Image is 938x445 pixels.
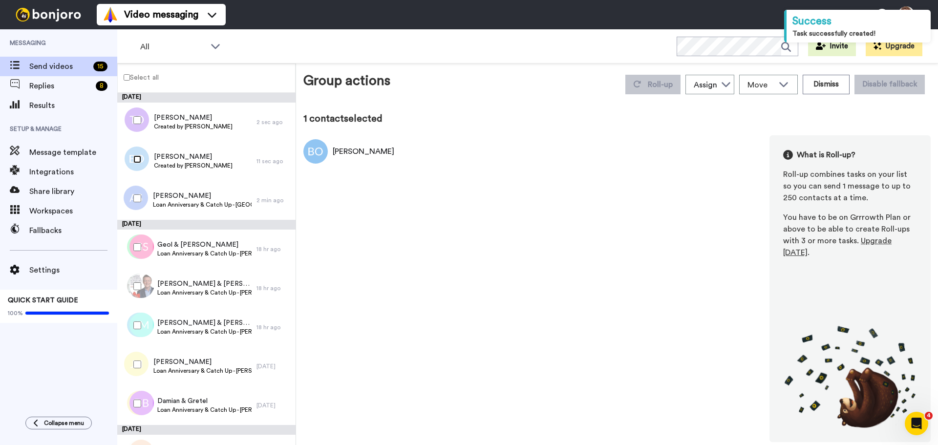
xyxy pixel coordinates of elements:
[118,71,159,83] label: Select all
[625,75,681,94] button: Roll-up
[154,123,233,130] span: Created by [PERSON_NAME]
[792,29,925,39] div: Task successfully created!
[12,8,85,21] img: bj-logo-header-white.svg
[256,323,291,331] div: 18 hr ago
[925,412,933,420] span: 4
[747,79,774,91] span: Move
[792,14,925,29] div: Success
[157,250,252,257] span: Loan Anniversary & Catch Up - [PERSON_NAME]
[29,264,117,276] span: Settings
[157,279,252,289] span: [PERSON_NAME] & [PERSON_NAME]
[153,367,252,375] span: Loan Anniversary & Catch Up - [PERSON_NAME]
[866,37,922,56] button: Upgrade
[694,79,717,91] div: Assign
[124,8,198,21] span: Video messaging
[153,201,252,209] span: Loan Anniversary & Catch Up - [GEOGRAPHIC_DATA]
[153,191,252,201] span: [PERSON_NAME]
[803,75,850,94] button: Dismiss
[124,74,130,81] input: Select all
[29,205,117,217] span: Workspaces
[103,7,118,22] img: vm-color.svg
[256,245,291,253] div: 18 hr ago
[256,362,291,370] div: [DATE]
[8,297,78,304] span: QUICK START GUIDE
[783,212,917,258] div: You have to be on Grrrowth Plan or above to be able to create Roll-ups with 3 or more tasks. .
[29,147,117,158] span: Message template
[157,396,252,406] span: Damian & Gretel
[154,162,233,170] span: Created by [PERSON_NAME]
[29,166,117,178] span: Integrations
[905,412,928,435] iframe: Intercom live chat
[44,419,84,427] span: Collapse menu
[117,425,296,435] div: [DATE]
[256,284,291,292] div: 18 hr ago
[29,225,117,236] span: Fallbacks
[117,93,296,103] div: [DATE]
[797,149,855,161] span: What is Roll-up?
[808,37,856,56] button: Invite
[303,71,390,94] div: Group actions
[157,318,252,328] span: [PERSON_NAME] & [PERSON_NAME]
[157,240,252,250] span: Geol & [PERSON_NAME]
[256,402,291,409] div: [DATE]
[117,220,296,230] div: [DATE]
[333,146,394,157] div: [PERSON_NAME]
[303,139,328,164] img: Image of Brendan Oddo
[256,157,291,165] div: 11 sec ago
[157,289,252,297] span: Loan Anniversary & Catch Up - [PERSON_NAME]
[157,328,252,336] span: Loan Anniversary & Catch Up - [PERSON_NAME]
[303,112,931,126] div: 1 contact selected
[93,62,107,71] div: 15
[854,75,925,94] button: Disable fallback
[783,325,917,428] img: joro-roll.png
[648,81,673,88] span: Roll-up
[96,81,107,91] div: 8
[29,100,117,111] span: Results
[29,61,89,72] span: Send videos
[25,417,92,429] button: Collapse menu
[154,113,233,123] span: [PERSON_NAME]
[29,80,92,92] span: Replies
[256,196,291,204] div: 2 min ago
[783,169,917,204] div: Roll-up combines tasks on your list so you can send 1 message to up to 250 contacts at a time.
[157,406,252,414] span: Loan Anniversary & Catch Up - [PERSON_NAME]
[154,152,233,162] span: [PERSON_NAME]
[256,118,291,126] div: 2 sec ago
[140,41,206,53] span: All
[29,186,117,197] span: Share library
[8,309,23,317] span: 100%
[153,357,252,367] span: [PERSON_NAME]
